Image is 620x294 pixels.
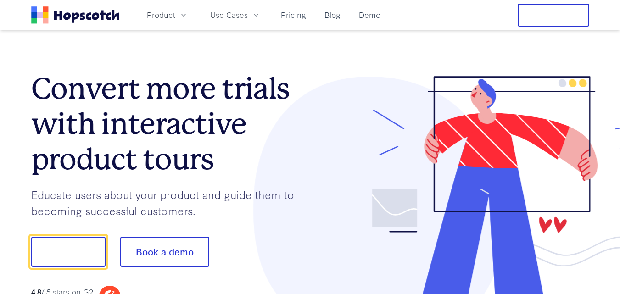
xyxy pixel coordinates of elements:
[147,9,175,21] span: Product
[31,6,119,24] a: Home
[120,237,209,267] button: Book a demo
[277,7,310,22] a: Pricing
[205,7,266,22] button: Use Cases
[31,237,106,267] button: Show me!
[31,187,310,218] p: Educate users about your product and guide them to becoming successful customers.
[210,9,248,21] span: Use Cases
[141,7,194,22] button: Product
[355,7,384,22] a: Demo
[518,4,589,27] button: Free Trial
[321,7,344,22] a: Blog
[31,71,310,177] h1: Convert more trials with interactive product tours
